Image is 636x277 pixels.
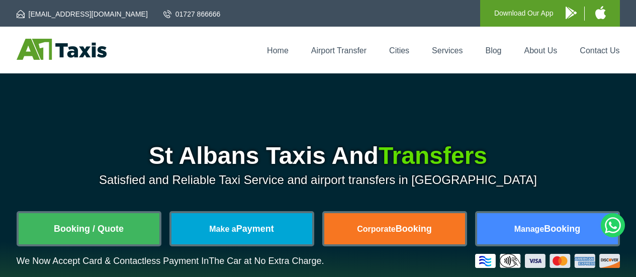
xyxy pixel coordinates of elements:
[514,225,544,233] span: Manage
[19,213,159,244] a: Booking / Quote
[17,144,620,168] h1: St Albans Taxis And
[485,46,501,55] a: Blog
[17,9,148,19] a: [EMAIL_ADDRESS][DOMAIN_NAME]
[171,213,312,244] a: Make aPayment
[17,173,620,187] p: Satisfied and Reliable Taxi Service and airport transfers in [GEOGRAPHIC_DATA]
[580,46,619,55] a: Contact Us
[379,142,487,169] span: Transfers
[595,6,606,19] img: A1 Taxis iPhone App
[477,213,618,244] a: ManageBooking
[566,7,577,19] img: A1 Taxis Android App
[17,39,107,60] img: A1 Taxis St Albans LTD
[494,7,554,20] p: Download Our App
[389,46,409,55] a: Cities
[324,213,465,244] a: CorporateBooking
[357,225,395,233] span: Corporate
[432,46,463,55] a: Services
[311,46,367,55] a: Airport Transfer
[163,9,221,19] a: 01727 866666
[17,256,324,266] p: We Now Accept Card & Contactless Payment In
[524,46,558,55] a: About Us
[209,256,324,266] span: The Car at No Extra Charge.
[209,225,236,233] span: Make a
[267,46,289,55] a: Home
[475,254,620,268] img: Credit And Debit Cards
